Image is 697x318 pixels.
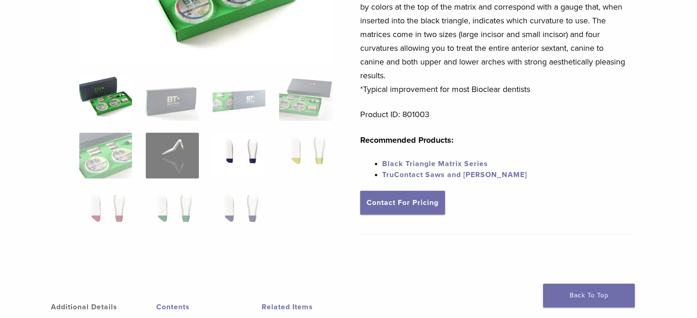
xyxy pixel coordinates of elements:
[79,190,132,236] img: Black Triangle (BT) Kit - Image 9
[543,284,635,307] a: Back To Top
[360,191,445,215] a: Contact For Pricing
[279,75,332,121] img: Black Triangle (BT) Kit - Image 4
[146,190,198,236] img: Black Triangle (BT) Kit - Image 10
[360,135,454,145] strong: Recommended Products:
[146,75,198,121] img: Black Triangle (BT) Kit - Image 2
[79,133,132,178] img: Black Triangle (BT) Kit - Image 5
[382,170,527,179] a: TruContact Saws and [PERSON_NAME]
[360,108,630,121] p: Product ID: 801003
[79,75,132,121] img: Intro-Black-Triangle-Kit-6-Copy-e1548792917662-324x324.jpg
[213,190,265,236] img: Black Triangle (BT) Kit - Image 11
[382,159,488,168] a: Black Triangle Matrix Series
[213,133,265,178] img: Black Triangle (BT) Kit - Image 7
[146,133,198,178] img: Black Triangle (BT) Kit - Image 6
[213,75,265,121] img: Black Triangle (BT) Kit - Image 3
[279,133,332,178] img: Black Triangle (BT) Kit - Image 8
